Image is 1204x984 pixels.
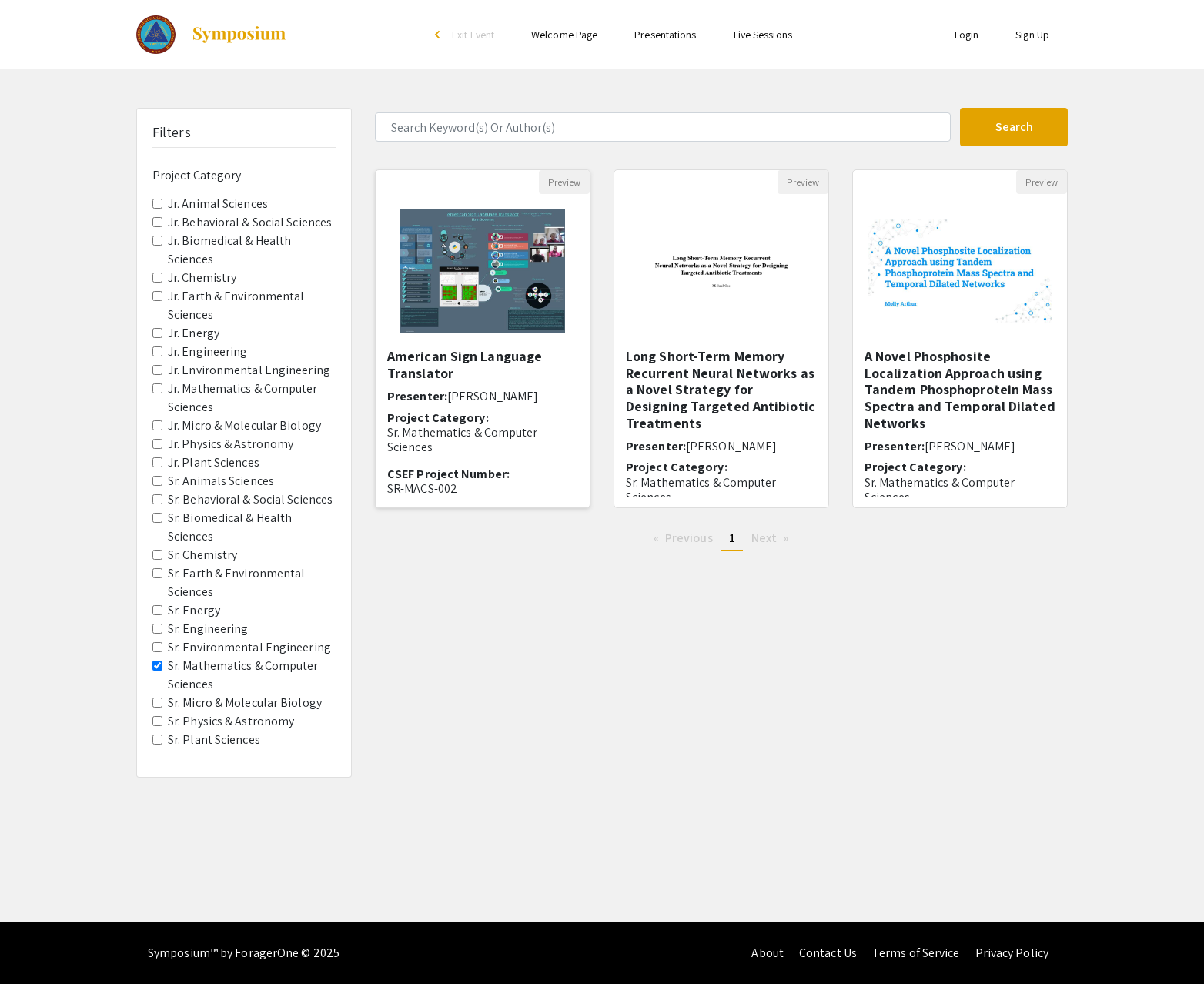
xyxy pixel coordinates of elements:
[375,169,590,508] div: Open Presentation <p>American Sign Language Translator</p>
[168,232,336,269] label: Jr. Biomedical & Health Sciences
[665,530,713,546] span: Previous
[955,28,979,42] a: Login
[387,425,578,454] p: Sr. Mathematics & Computer Sciences
[614,169,829,508] div: Open Presentation <p>Long Short-Term Memory Recurrent Neural Networks as a Novel Strategy for Des...
[925,438,1015,454] span: [PERSON_NAME]
[853,204,1067,338] img: <p><span style="background-color: transparent; color: rgb(0, 0, 0);">A Novel Phosphosite Localiza...
[865,439,1055,454] h6: Presenter:
[751,530,777,546] span: Next
[614,204,828,338] img: <p>Long Short-Term Memory Recurrent Neural Networks as a Novel Strategy for Designing Targeted An...
[626,459,727,475] span: Project Category:
[168,380,336,417] label: Jr. Mathematics & Computer Sciences
[626,439,817,454] h6: Presenter:
[168,601,220,620] label: Sr. Energy
[387,348,578,381] h5: American Sign Language Translator
[168,324,219,343] label: Jr. Energy
[531,28,597,42] a: Welcome Page
[168,509,336,546] label: Sr. Biomedical & Health Sciences
[168,435,293,454] label: Jr. Physics & Astronomy
[168,195,268,213] label: Jr. Animal Sciences
[387,481,578,496] p: SR-MACS-002
[452,28,494,42] span: Exit Event
[634,28,696,42] a: Presentations
[799,945,857,961] a: Contact Us
[387,410,489,426] span: Project Category:
[168,417,321,435] label: Jr. Micro & Molecular Biology
[865,459,966,475] span: Project Category:
[168,638,331,657] label: Sr. Environmental Engineering
[375,527,1068,551] ul: Pagination
[168,731,260,749] label: Sr. Plant Sciences
[852,169,1068,508] div: Open Presentation <p><span style="background-color: transparent; color: rgb(0, 0, 0);">A Novel Ph...
[12,915,65,972] iframe: Chat
[778,170,828,194] button: Preview
[168,546,237,564] label: Sr. Chemistry
[168,361,330,380] label: Jr. Environmental Engineering
[872,945,960,961] a: Terms of Service
[168,564,336,601] label: Sr. Earth & Environmental Sciences
[168,472,274,490] label: Sr. Animals Sciences
[975,945,1048,961] a: Privacy Policy
[626,348,817,431] h5: Long Short-Term Memory Recurrent Neural Networks as a Novel Strategy for Designing Targeted Antib...
[168,620,249,638] label: Sr. Engineering
[865,348,1055,431] h5: A Novel Phosphosite Localization Approach using Tandem Phosphoprotein Mass Spectra and Temporal D...
[686,438,777,454] span: [PERSON_NAME]
[387,389,578,403] h6: Presenter:
[168,287,336,324] label: Jr. Earth & Environmental Sciences
[387,466,510,482] span: CSEF Project Number:
[148,922,339,984] div: Symposium™ by ForagerOne © 2025
[865,475,1055,504] p: Sr. Mathematics & Computer Sciences
[191,25,287,44] img: Symposium by ForagerOne
[168,343,248,361] label: Jr. Engineering
[168,213,332,232] label: Jr. Behavioral & Social Sciences
[375,112,951,142] input: Search Keyword(s) Or Author(s)
[168,657,336,694] label: Sr. Mathematics & Computer Sciences
[626,475,817,504] p: Sr. Mathematics & Computer Sciences
[385,194,580,348] img: <p>American Sign Language Translator</p>
[435,30,444,39] div: arrow_back_ios
[729,530,735,546] span: 1
[960,108,1068,146] button: Search
[168,269,236,287] label: Jr. Chemistry
[152,168,336,182] h6: Project Category
[1016,170,1067,194] button: Preview
[168,454,259,472] label: Jr. Plant Sciences
[168,694,322,712] label: Sr. Micro & Molecular Biology
[1015,28,1049,42] a: Sign Up
[136,15,176,54] img: The 2023 Colorado Science & Engineering Fair
[168,712,294,731] label: Sr. Physics & Astronomy
[168,490,333,509] label: Sr. Behavioral & Social Sciences
[136,15,287,54] a: The 2023 Colorado Science & Engineering Fair
[734,28,792,42] a: Live Sessions
[539,170,590,194] button: Preview
[152,124,191,141] h5: Filters
[751,945,784,961] a: About
[447,388,538,404] span: [PERSON_NAME]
